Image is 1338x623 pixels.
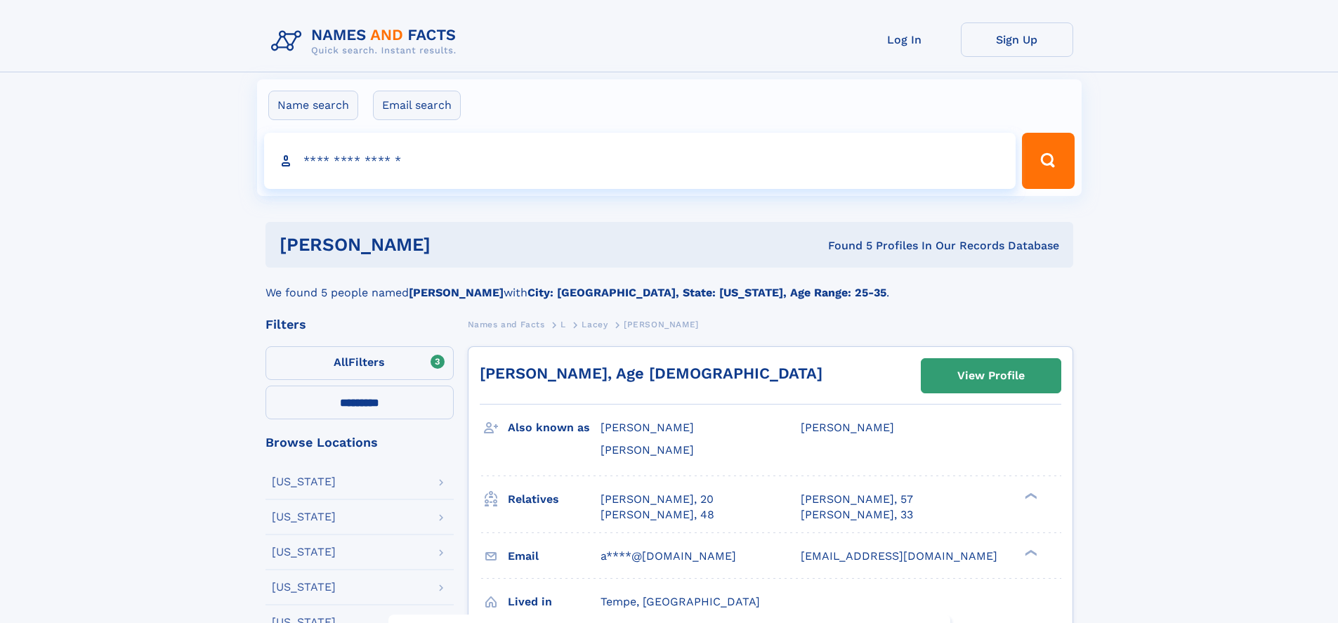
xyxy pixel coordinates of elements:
[468,315,545,333] a: Names and Facts
[527,286,886,299] b: City: [GEOGRAPHIC_DATA], State: [US_STATE], Age Range: 25-35
[601,492,714,507] a: [PERSON_NAME], 20
[272,511,336,523] div: [US_STATE]
[480,365,822,382] a: [PERSON_NAME], Age [DEMOGRAPHIC_DATA]
[921,359,1061,393] a: View Profile
[508,416,601,440] h3: Also known as
[601,507,714,523] a: [PERSON_NAME], 48
[624,320,699,329] span: [PERSON_NAME]
[373,91,461,120] label: Email search
[265,22,468,60] img: Logo Names and Facts
[508,544,601,568] h3: Email
[629,238,1059,254] div: Found 5 Profiles In Our Records Database
[1021,548,1038,557] div: ❯
[272,582,336,593] div: [US_STATE]
[801,507,913,523] a: [PERSON_NAME], 33
[582,315,608,333] a: Lacey
[268,91,358,120] label: Name search
[801,549,997,563] span: [EMAIL_ADDRESS][DOMAIN_NAME]
[280,236,629,254] h1: [PERSON_NAME]
[272,476,336,487] div: [US_STATE]
[334,355,348,369] span: All
[265,318,454,331] div: Filters
[801,492,913,507] a: [PERSON_NAME], 57
[601,443,694,457] span: [PERSON_NAME]
[265,268,1073,301] div: We found 5 people named with .
[601,421,694,434] span: [PERSON_NAME]
[1021,491,1038,500] div: ❯
[272,546,336,558] div: [US_STATE]
[409,286,504,299] b: [PERSON_NAME]
[508,487,601,511] h3: Relatives
[582,320,608,329] span: Lacey
[961,22,1073,57] a: Sign Up
[801,421,894,434] span: [PERSON_NAME]
[560,320,566,329] span: L
[957,360,1025,392] div: View Profile
[1022,133,1074,189] button: Search Button
[265,436,454,449] div: Browse Locations
[264,133,1016,189] input: search input
[508,590,601,614] h3: Lived in
[560,315,566,333] a: L
[601,595,760,608] span: Tempe, [GEOGRAPHIC_DATA]
[265,346,454,380] label: Filters
[848,22,961,57] a: Log In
